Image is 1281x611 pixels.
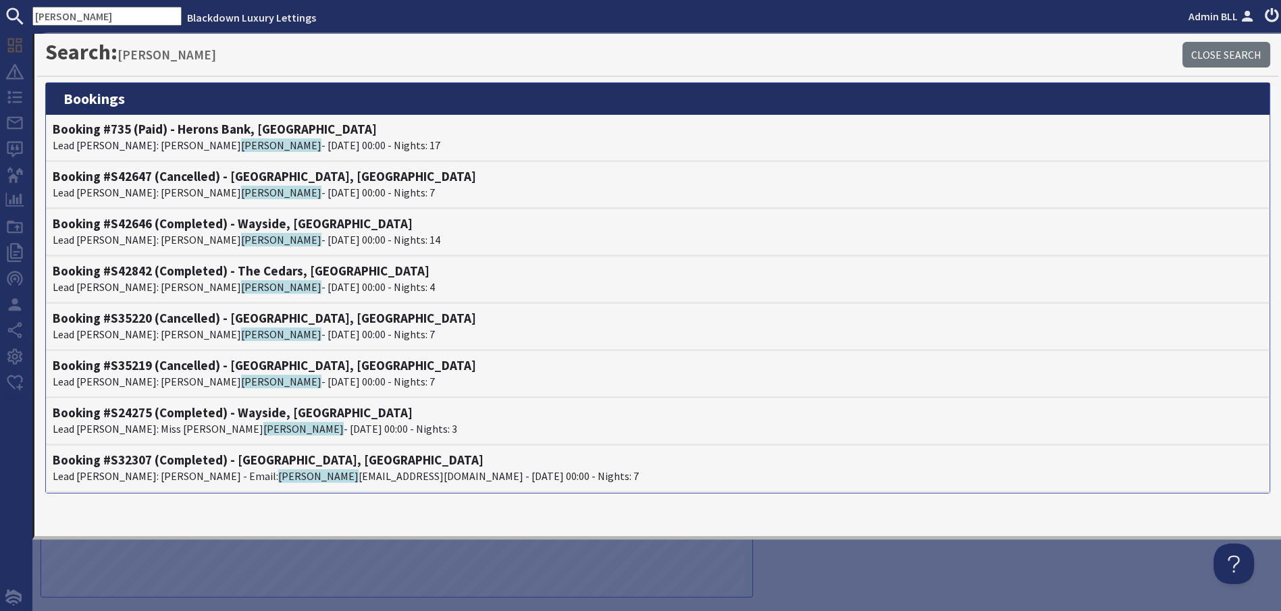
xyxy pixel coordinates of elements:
[32,7,182,26] input: SEARCH
[45,39,1182,65] h1: Search:
[53,405,1263,421] h4: Booking #S24275 (Completed) - Wayside, [GEOGRAPHIC_DATA]
[5,589,22,606] img: staytech_i_w-64f4e8e9ee0a9c174fd5317b4b171b261742d2d393467e5bdba4413f4f884c10.svg
[53,279,1263,295] p: Lead [PERSON_NAME]: [PERSON_NAME] - [DATE] 00:00 - Nights: 4
[53,358,1263,390] a: Booking #S35219 (Cancelled) - [GEOGRAPHIC_DATA], [GEOGRAPHIC_DATA]Lead [PERSON_NAME]: [PERSON_NAM...
[1182,42,1270,68] a: Close Search
[241,327,321,341] span: [PERSON_NAME]
[53,263,1263,279] h4: Booking #S42842 (Completed) - The Cedars, [GEOGRAPHIC_DATA]
[187,11,316,24] a: Blackdown Luxury Lettings
[1213,543,1254,584] iframe: Toggle Customer Support
[53,452,1263,468] h4: Booking #S32307 (Completed) - [GEOGRAPHIC_DATA], [GEOGRAPHIC_DATA]
[1188,8,1257,24] a: Admin BLL
[278,469,359,483] span: [PERSON_NAME]
[53,405,1263,437] a: Booking #S24275 (Completed) - Wayside, [GEOGRAPHIC_DATA]Lead [PERSON_NAME]: Miss [PERSON_NAME][PE...
[53,169,1263,184] h4: Booking #S42647 (Cancelled) - [GEOGRAPHIC_DATA], [GEOGRAPHIC_DATA]
[53,358,1263,373] h4: Booking #S35219 (Cancelled) - [GEOGRAPHIC_DATA], [GEOGRAPHIC_DATA]
[241,186,321,199] span: [PERSON_NAME]
[241,138,321,152] span: [PERSON_NAME]
[53,216,1263,232] h4: Booking #S42646 (Completed) - Wayside, [GEOGRAPHIC_DATA]
[263,422,344,435] span: [PERSON_NAME]
[53,421,1263,437] p: Lead [PERSON_NAME]: Miss [PERSON_NAME] - [DATE] 00:00 - Nights: 3
[53,468,1263,484] p: Lead [PERSON_NAME]: [PERSON_NAME] - Email: [EMAIL_ADDRESS][DOMAIN_NAME] - [DATE] 00:00 - Nights: 7
[53,263,1263,295] a: Booking #S42842 (Completed) - The Cedars, [GEOGRAPHIC_DATA]Lead [PERSON_NAME]: [PERSON_NAME][PERS...
[53,311,1263,342] a: Booking #S35220 (Cancelled) - [GEOGRAPHIC_DATA], [GEOGRAPHIC_DATA]Lead [PERSON_NAME]: [PERSON_NAM...
[53,137,1263,153] p: Lead [PERSON_NAME]: [PERSON_NAME] - [DATE] 00:00 - Nights: 17
[53,184,1263,201] p: Lead [PERSON_NAME]: [PERSON_NAME] - [DATE] 00:00 - Nights: 7
[53,122,1263,153] a: Booking #735 (Paid) - Herons Bank, [GEOGRAPHIC_DATA]Lead [PERSON_NAME]: [PERSON_NAME][PERSON_NAME...
[53,311,1263,326] h4: Booking #S35220 (Cancelled) - [GEOGRAPHIC_DATA], [GEOGRAPHIC_DATA]
[241,233,321,246] span: [PERSON_NAME]
[53,452,1263,484] a: Booking #S32307 (Completed) - [GEOGRAPHIC_DATA], [GEOGRAPHIC_DATA]Lead [PERSON_NAME]: [PERSON_NAM...
[53,169,1263,201] a: Booking #S42647 (Cancelled) - [GEOGRAPHIC_DATA], [GEOGRAPHIC_DATA]Lead [PERSON_NAME]: [PERSON_NAM...
[241,375,321,388] span: [PERSON_NAME]
[53,373,1263,390] p: Lead [PERSON_NAME]: [PERSON_NAME] - [DATE] 00:00 - Nights: 7
[53,122,1263,137] h4: Booking #735 (Paid) - Herons Bank, [GEOGRAPHIC_DATA]
[46,83,1270,114] h3: bookings
[117,47,216,63] small: [PERSON_NAME]
[241,280,321,294] span: [PERSON_NAME]
[53,232,1263,248] p: Lead [PERSON_NAME]: [PERSON_NAME] - [DATE] 00:00 - Nights: 14
[53,216,1263,248] a: Booking #S42646 (Completed) - Wayside, [GEOGRAPHIC_DATA]Lead [PERSON_NAME]: [PERSON_NAME][PERSON_...
[53,326,1263,342] p: Lead [PERSON_NAME]: [PERSON_NAME] - [DATE] 00:00 - Nights: 7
